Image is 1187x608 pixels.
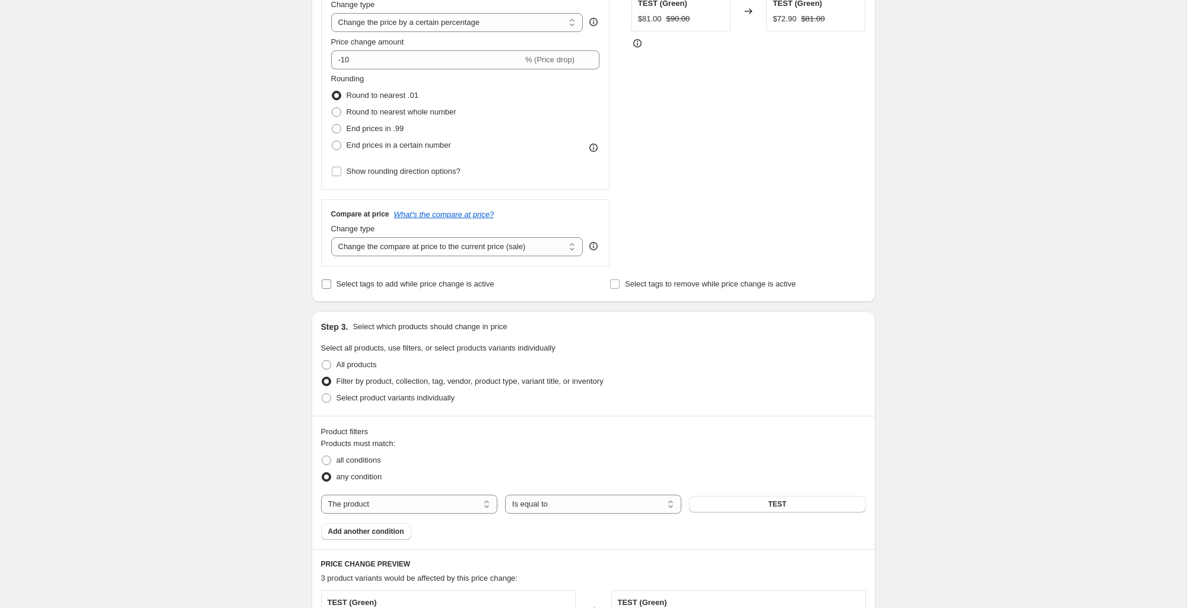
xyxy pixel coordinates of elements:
[773,13,796,25] div: $72.90
[328,598,377,607] span: TEST (Green)
[353,321,507,333] p: Select which products should change in price
[625,279,796,288] span: Select tags to remove while price change is active
[618,598,667,607] span: TEST (Green)
[331,37,404,46] span: Price change amount
[667,13,690,25] strike: $90.00
[337,377,604,386] span: Filter by product, collection, tag, vendor, product type, variant title, or inventory
[337,360,377,369] span: All products
[337,393,455,402] span: Select product variants individually
[321,559,866,569] h6: PRICE CHANGE PREVIEW
[394,210,494,219] button: What's the compare at price?
[347,167,461,176] span: Show rounding direction options?
[768,499,786,509] span: TEST
[321,574,518,582] span: 3 product variants would be affected by this price change:
[638,13,662,25] div: $81.00
[321,426,866,438] div: Product filters
[525,55,575,64] span: % (Price drop)
[347,141,451,149] span: End prices in a certain number
[588,240,599,252] div: help
[347,91,418,100] span: Round to nearest .01
[337,456,381,464] span: all conditions
[801,13,825,25] strike: $81.00
[337,472,382,481] span: any condition
[328,527,404,536] span: Add another condition
[321,343,556,352] span: Select all products, use filters, or select products variants individually
[321,439,396,448] span: Products must match:
[588,16,599,28] div: help
[347,107,456,116] span: Round to nearest whole number
[331,74,364,83] span: Rounding
[331,50,523,69] input: -15
[331,224,375,233] span: Change type
[347,124,404,133] span: End prices in .99
[331,209,389,219] h3: Compare at price
[337,279,494,288] span: Select tags to add while price change is active
[321,321,348,333] h2: Step 3.
[321,523,411,540] button: Add another condition
[689,496,865,512] button: TEST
